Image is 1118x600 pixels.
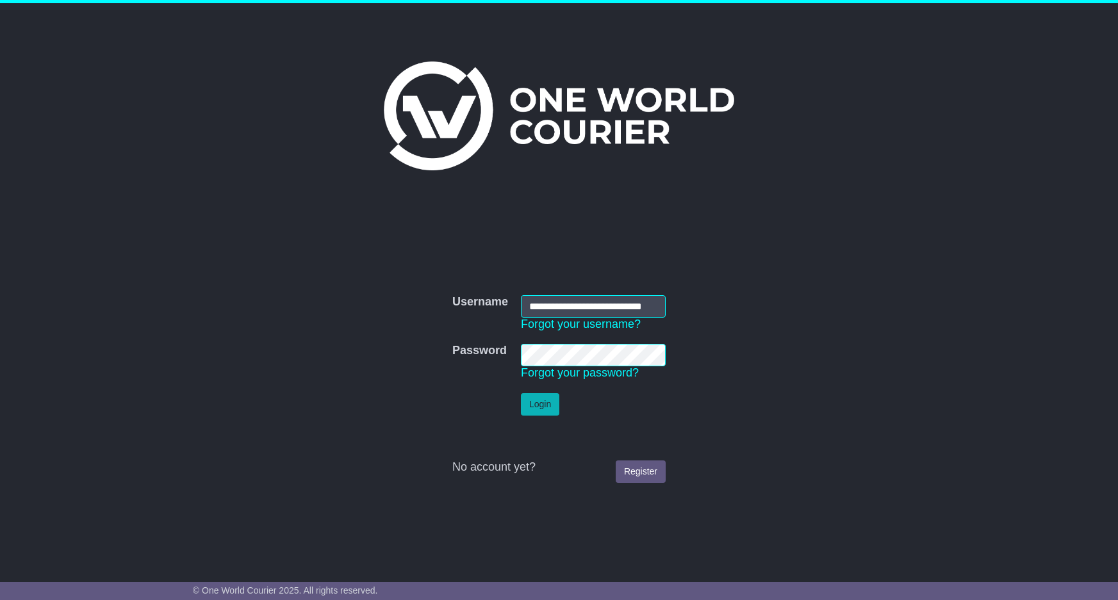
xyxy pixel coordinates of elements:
img: One World [384,61,734,170]
a: Register [616,460,666,483]
span: © One World Courier 2025. All rights reserved. [193,585,378,596]
div: No account yet? [452,460,666,474]
a: Forgot your password? [521,366,639,379]
button: Login [521,393,559,416]
label: Username [452,295,508,309]
label: Password [452,344,507,358]
a: Forgot your username? [521,318,641,330]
